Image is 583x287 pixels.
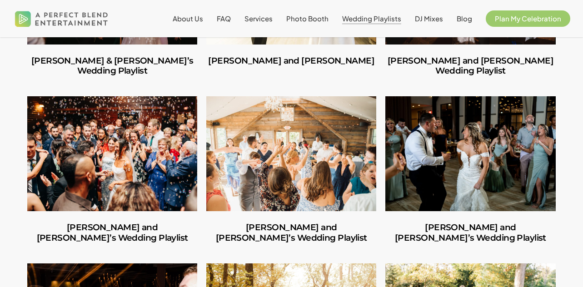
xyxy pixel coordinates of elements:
span: About Us [173,14,203,23]
a: Plan My Celebration [486,15,570,22]
a: About Us [173,15,203,22]
span: Services [244,14,273,23]
a: Photo Booth [286,15,329,22]
a: Jules and Michelle’s Wedding Playlist [206,96,376,211]
a: Ilana and Andrew’s Wedding Playlist [27,211,197,254]
a: Ilana and Andrew’s Wedding Playlist [27,96,197,211]
a: Shannon and Joseph’s Wedding Playlist [385,211,555,254]
a: Carlos and Olivia [206,45,376,77]
a: Wedding Playlists [342,15,401,22]
a: FAQ [217,15,231,22]
img: A Perfect Blend Entertainment [13,4,110,34]
a: Richard & Carly’s Wedding Playlist [27,45,197,88]
a: DJ Mixes [415,15,443,22]
span: FAQ [217,14,231,23]
span: Wedding Playlists [342,14,401,23]
a: Jules and Michelle’s Wedding Playlist [206,211,376,254]
a: Services [244,15,273,22]
span: Photo Booth [286,14,329,23]
a: Blog [457,15,472,22]
span: Blog [457,14,472,23]
span: Plan My Celebration [495,14,561,23]
a: Shannon and Joseph’s Wedding Playlist [385,96,555,211]
span: DJ Mixes [415,14,443,23]
a: Amber and Cooper’s Wedding Playlist [385,45,555,88]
